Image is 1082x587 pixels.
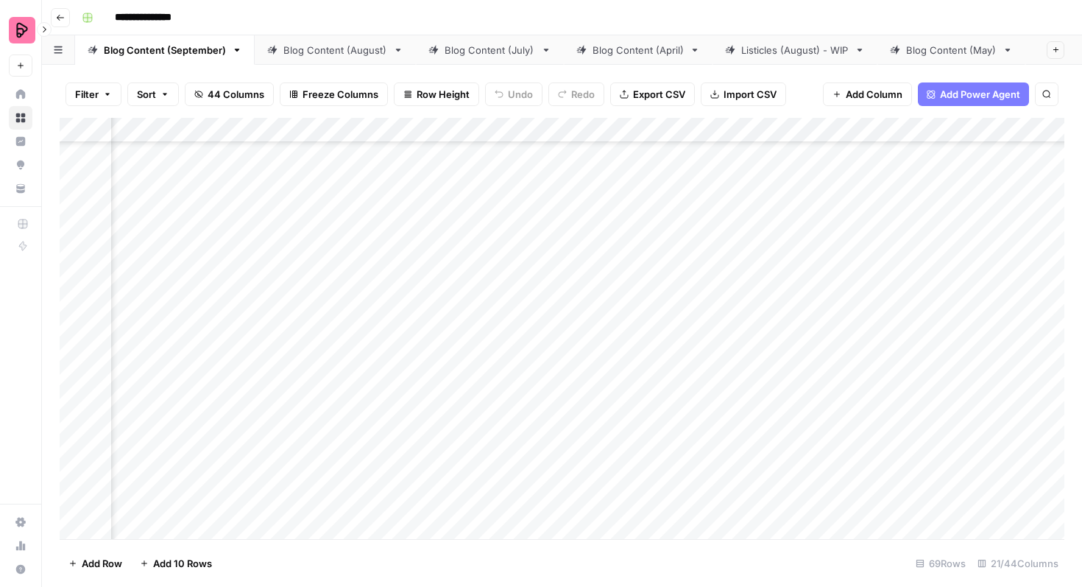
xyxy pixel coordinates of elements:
button: Add 10 Rows [131,552,221,575]
span: Filter [75,87,99,102]
button: Row Height [394,82,479,106]
a: Settings [9,510,32,534]
span: Row Height [417,87,470,102]
button: Add Column [823,82,912,106]
span: Undo [508,87,533,102]
button: 44 Columns [185,82,274,106]
div: Blog Content (July) [445,43,535,57]
button: Add Power Agent [918,82,1029,106]
button: Freeze Columns [280,82,388,106]
span: 44 Columns [208,87,264,102]
div: Blog Content (September) [104,43,226,57]
a: Insights [9,130,32,153]
a: Blog Content (July) [416,35,564,65]
div: Blog Content (August) [283,43,387,57]
a: Browse [9,106,32,130]
span: Sort [137,87,156,102]
a: Blog Content (September) [75,35,255,65]
span: Export CSV [633,87,685,102]
span: Add 10 Rows [153,556,212,571]
a: Usage [9,534,32,558]
button: Redo [548,82,604,106]
button: Filter [66,82,121,106]
div: Blog Content (April) [593,43,684,57]
span: Freeze Columns [303,87,378,102]
div: Blog Content (May) [906,43,997,57]
div: Listicles (August) - WIP [741,43,849,57]
div: 21/44 Columns [972,552,1064,575]
span: Add Power Agent [940,87,1020,102]
button: Export CSV [610,82,695,106]
button: Sort [127,82,179,106]
a: Blog Content (April) [564,35,713,65]
span: Import CSV [724,87,777,102]
a: Blog Content (May) [877,35,1025,65]
button: Workspace: Preply [9,12,32,49]
button: Add Row [60,552,131,575]
a: Blog Content (August) [255,35,416,65]
a: Your Data [9,177,32,200]
span: Redo [571,87,595,102]
span: Add Row [82,556,122,571]
a: Listicles (August) - WIP [713,35,877,65]
span: Add Column [846,87,902,102]
a: Home [9,82,32,106]
img: Preply Logo [9,17,35,43]
div: 69 Rows [910,552,972,575]
button: Import CSV [701,82,786,106]
button: Help + Support [9,558,32,581]
button: Undo [485,82,542,106]
a: Opportunities [9,153,32,177]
